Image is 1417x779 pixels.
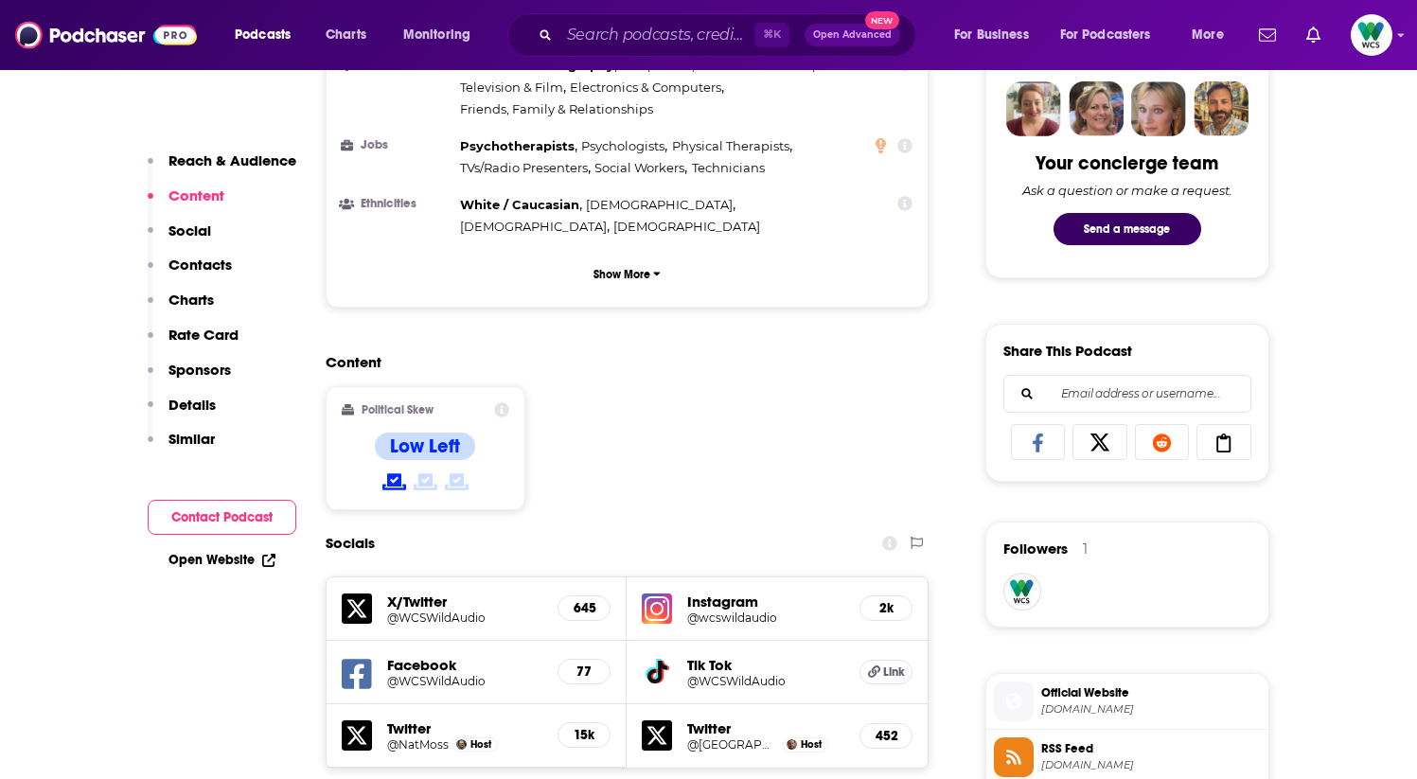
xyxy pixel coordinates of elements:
[593,268,650,281] p: Show More
[1196,424,1251,460] a: Copy Link
[148,500,296,535] button: Contact Podcast
[1351,14,1392,56] span: Logged in as WCS_Newsroom
[168,326,239,344] p: Rate Card
[581,135,667,157] span: ,
[1054,213,1201,245] button: Send a message
[460,80,563,95] span: Television & Film
[687,593,844,611] h5: Instagram
[1003,573,1041,611] img: WCS_Newsroom
[168,430,215,448] p: Similar
[1041,740,1261,757] span: RSS Feed
[148,221,211,257] button: Social
[586,194,735,216] span: ,
[672,135,792,157] span: ,
[168,221,211,239] p: Social
[692,160,765,175] span: Technicians
[570,77,724,98] span: ,
[1060,22,1151,48] span: For Podcasters
[387,611,543,625] a: @WCSWildAudio
[221,20,315,50] button: open menu
[148,291,214,326] button: Charts
[805,24,900,46] button: Open AdvancedNew
[362,403,434,416] h2: Political Skew
[581,138,664,153] span: Psychologists
[525,13,934,57] div: Search podcasts, credits, & more...
[460,160,588,175] span: TVs/Radio Presenters
[326,525,375,561] h2: Socials
[460,157,591,179] span: ,
[168,186,224,204] p: Content
[1019,376,1235,412] input: Email address or username...
[342,59,452,71] h3: Interests
[235,22,291,48] span: Podcasts
[876,728,896,744] h5: 452
[387,719,543,737] h5: Twitter
[787,739,797,750] a: Dan Rosen
[1006,81,1061,136] img: Sydney Profile
[460,101,653,116] span: Friends, Family & Relationships
[754,23,789,47] span: ⌘ K
[342,139,452,151] h3: Jobs
[642,593,672,624] img: iconImage
[342,198,452,210] h3: Ethnicities
[687,737,778,752] a: @[GEOGRAPHIC_DATA]
[1131,81,1186,136] img: Jules Profile
[1048,20,1178,50] button: open menu
[1011,424,1066,460] a: Share on Facebook
[1351,14,1392,56] img: User Profile
[15,17,197,53] img: Podchaser - Follow, Share and Rate Podcasts
[687,611,844,625] h5: @wcswildaudio
[460,194,582,216] span: ,
[594,157,687,179] span: ,
[326,353,914,371] h2: Content
[1003,540,1068,558] span: Followers
[387,674,543,688] a: @WCSWildAudio
[168,396,216,414] p: Details
[941,20,1053,50] button: open menu
[168,291,214,309] p: Charts
[148,151,296,186] button: Reach & Audience
[687,656,844,674] h5: Tik Tok
[168,361,231,379] p: Sponsors
[1251,19,1284,51] a: Show notifications dropdown
[1135,424,1190,460] a: Share on Reddit
[883,664,905,680] span: Link
[460,77,566,98] span: ,
[994,737,1261,777] a: RSS Feed[DOMAIN_NAME]
[387,737,449,752] h5: @NatMoss
[148,186,224,221] button: Content
[801,738,822,751] span: Host
[574,664,594,680] h5: 77
[559,20,754,50] input: Search podcasts, credits, & more...
[148,396,216,431] button: Details
[1083,540,1088,558] div: 1
[460,138,575,153] span: Psychotherapists
[613,219,760,234] span: [DEMOGRAPHIC_DATA]
[148,256,232,291] button: Contacts
[470,738,491,751] span: Host
[460,219,607,234] span: [DEMOGRAPHIC_DATA]
[1072,424,1127,460] a: Share on X/Twitter
[570,80,721,95] span: Electronics & Computers
[168,256,232,274] p: Contacts
[456,739,467,750] img: Nat Moss
[1299,19,1328,51] a: Show notifications dropdown
[865,11,899,29] span: New
[168,552,275,568] a: Open Website
[326,22,366,48] span: Charts
[687,719,844,737] h5: Twitter
[574,727,594,743] h5: 15k
[387,656,543,674] h5: Facebook
[876,600,896,616] h5: 2k
[403,22,470,48] span: Monitoring
[148,361,231,396] button: Sponsors
[1036,151,1218,175] div: Your concierge team
[994,682,1261,721] a: Official Website[DOMAIN_NAME]
[813,30,892,40] span: Open Advanced
[390,434,460,458] h4: Low Left
[859,660,912,684] a: Link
